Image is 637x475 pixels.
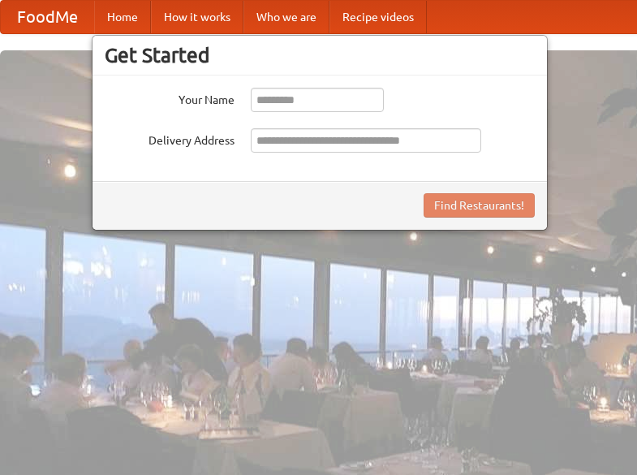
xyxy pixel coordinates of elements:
[151,1,243,33] a: How it works
[105,128,235,149] label: Delivery Address
[329,1,427,33] a: Recipe videos
[1,1,94,33] a: FoodMe
[243,1,329,33] a: Who we are
[424,193,535,218] button: Find Restaurants!
[105,43,535,67] h3: Get Started
[105,88,235,108] label: Your Name
[94,1,151,33] a: Home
